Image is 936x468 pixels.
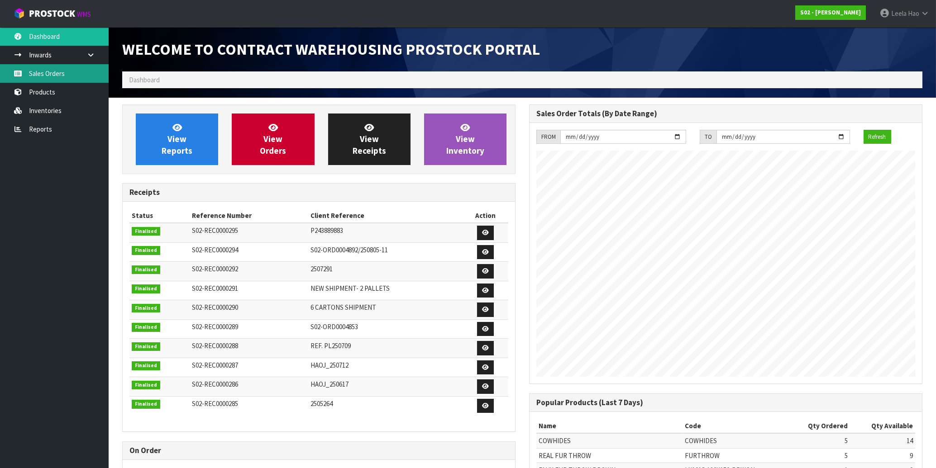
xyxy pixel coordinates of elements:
span: View Reports [162,122,192,156]
td: FURTHROW [683,448,788,463]
span: 6 CARTONS SHIPMENT [310,303,376,312]
span: S02-REC0000288 [192,341,239,350]
span: S02-REC0000285 [192,399,239,408]
span: S02-ORD0004892/250805-11 [310,246,388,254]
span: View Inventory [446,122,484,156]
span: HAOJ_250617 [310,380,349,388]
span: Finalised [132,342,160,351]
span: Finalised [132,304,160,313]
span: Finalised [132,265,160,274]
span: ProStock [29,8,75,19]
strong: S02 - [PERSON_NAME] [800,9,861,16]
span: 2505264 [310,399,333,408]
span: S02-REC0000290 [192,303,239,312]
span: Finalised [132,381,160,390]
th: Reference Number [190,208,309,223]
span: Hao [908,9,919,18]
span: P243889883 [310,226,343,235]
div: TO [700,130,716,144]
td: 5 [788,433,850,448]
td: COWHIDES [536,433,683,448]
h3: Sales Order Totals (By Date Range) [536,109,915,118]
span: Dashboard [129,76,160,84]
img: cube-alt.png [14,8,25,19]
th: Qty Ordered [788,419,850,433]
span: NEW SHIPMENT- 2 PALLETS [310,284,390,293]
span: View Orders [260,122,286,156]
a: ViewInventory [424,113,506,165]
span: Finalised [132,323,160,332]
td: REAL FUR THROW [536,448,683,463]
th: Qty Available [850,419,915,433]
h3: Receipts [129,188,508,197]
span: S02-REC0000286 [192,380,239,388]
span: S02-REC0000292 [192,265,239,273]
a: ViewOrders [232,113,314,165]
span: Welcome to Contract Warehousing ProStock Portal [122,39,540,59]
div: FROM [536,130,560,144]
span: Finalised [132,246,160,255]
span: S02-REC0000287 [192,361,239,369]
span: Finalised [132,361,160,370]
th: Code [683,419,788,433]
button: Refresh [864,130,891,144]
th: Name [536,419,683,433]
a: ViewReports [136,113,218,165]
span: S02-ORD0004853 [310,322,358,331]
th: Status [129,208,190,223]
h3: On Order [129,446,508,455]
span: Finalised [132,284,160,293]
span: Finalised [132,227,160,236]
span: View Receipts [353,122,386,156]
td: 9 [850,448,915,463]
small: WMS [77,10,91,19]
h3: Popular Products (Last 7 Days) [536,398,915,407]
span: S02-REC0000294 [192,246,239,254]
span: Finalised [132,400,160,409]
span: REF. PL250709 [310,341,351,350]
td: 5 [788,448,850,463]
th: Action [463,208,508,223]
span: 2507291 [310,265,333,273]
td: 14 [850,433,915,448]
span: S02-REC0000289 [192,322,239,331]
span: S02-REC0000295 [192,226,239,235]
a: ViewReceipts [328,113,411,165]
th: Client Reference [308,208,463,223]
span: S02-REC0000291 [192,284,239,293]
td: COWHIDES [683,433,788,448]
span: HAOJ_250712 [310,361,349,369]
span: Leela [891,9,907,18]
